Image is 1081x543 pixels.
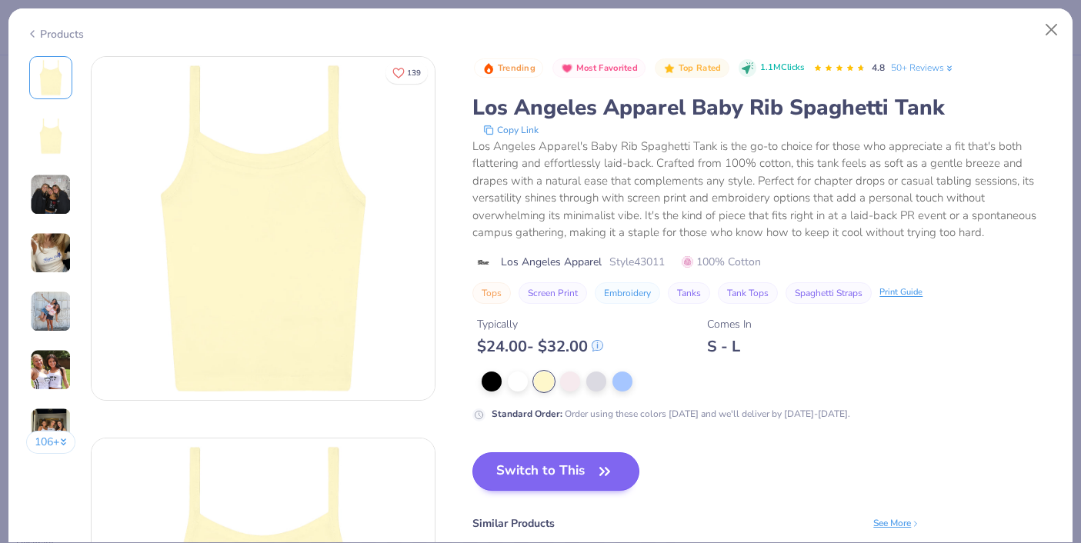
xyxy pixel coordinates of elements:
span: Trending [498,64,535,72]
div: S - L [707,337,752,356]
button: Switch to This [472,452,639,491]
button: Spaghetti Straps [786,282,872,304]
div: Similar Products [472,515,555,531]
button: Badge Button [655,58,729,78]
div: Los Angeles Apparel's Baby Rib Spaghetti Tank is the go-to choice for those who appreciate a fit ... [472,138,1055,242]
span: Top Rated [679,64,722,72]
div: Order using these colors [DATE] and we'll deliver by [DATE]-[DATE]. [492,407,850,421]
div: Comes In [707,316,752,332]
div: 4.8 Stars [813,56,866,81]
div: Los Angeles Apparel Baby Rib Spaghetti Tank [472,93,1055,122]
div: $ 24.00 - $ 32.00 [477,337,603,356]
img: User generated content [30,291,72,332]
button: 106+ [26,431,76,454]
img: User generated content [30,232,72,274]
img: User generated content [30,174,72,215]
button: Badge Button [474,58,543,78]
img: Most Favorited sort [561,62,573,75]
span: Style 43011 [609,254,665,270]
img: Top Rated sort [663,62,676,75]
button: Embroidery [595,282,660,304]
div: Print Guide [879,286,923,299]
img: Trending sort [482,62,495,75]
strong: Standard Order : [492,408,562,420]
div: Typically [477,316,603,332]
img: Front [32,59,69,96]
span: 4.8 [872,62,885,74]
img: Back [32,118,69,155]
button: Tanks [668,282,710,304]
span: 100% Cotton [682,254,761,270]
img: Front [92,57,435,400]
div: Products [26,26,84,42]
button: Screen Print [519,282,587,304]
button: copy to clipboard [479,122,543,138]
span: Most Favorited [576,64,638,72]
span: Los Angeles Apparel [501,254,602,270]
button: Badge Button [552,58,646,78]
img: User generated content [30,349,72,391]
img: brand logo [472,256,493,268]
span: 1.1M Clicks [760,62,804,75]
button: Like [385,62,428,84]
img: User generated content [30,408,72,449]
a: 50+ Reviews [891,61,955,75]
div: See More [873,516,920,530]
button: Close [1037,15,1066,45]
button: Tank Tops [718,282,778,304]
button: Tops [472,282,511,304]
span: 139 [407,69,421,77]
